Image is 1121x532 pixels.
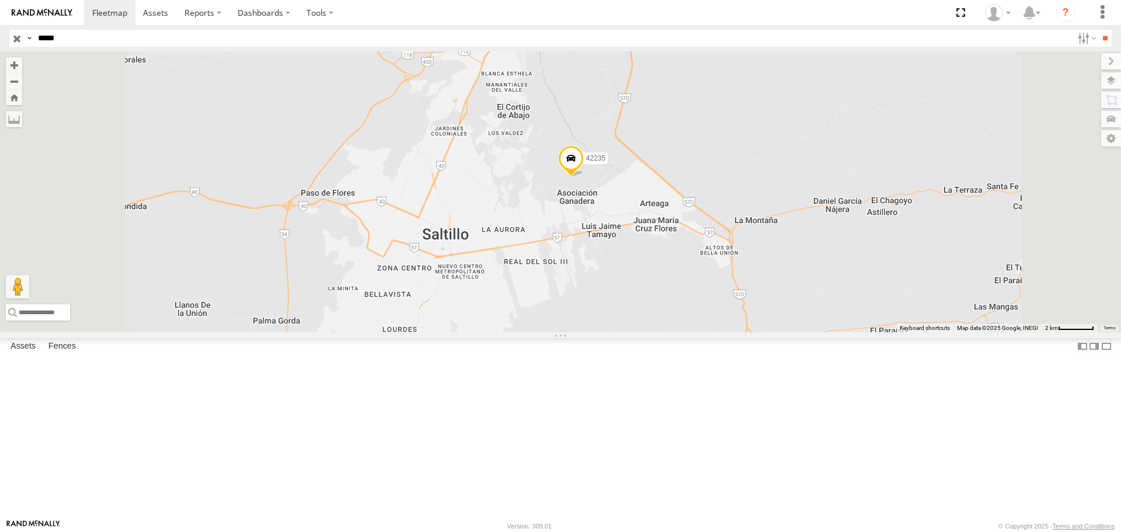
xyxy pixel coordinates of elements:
button: Map Scale: 2 km per 58 pixels [1042,324,1098,332]
label: Assets [5,339,41,355]
label: Dock Summary Table to the Right [1088,338,1100,355]
img: rand-logo.svg [12,9,72,17]
label: Map Settings [1101,130,1121,147]
button: Zoom out [6,73,22,89]
div: Version: 309.01 [507,523,552,530]
div: © Copyright 2025 - [998,523,1115,530]
label: Hide Summary Table [1101,338,1112,355]
i: ? [1056,4,1075,22]
span: 42235 [586,155,605,163]
span: 2 km [1045,325,1058,331]
div: Caseta Laredo TX [981,4,1015,22]
a: Terms (opens in new tab) [1103,325,1116,330]
button: Zoom in [6,57,22,73]
label: Fences [43,339,82,355]
button: Drag Pegman onto the map to open Street View [6,275,29,298]
label: Measure [6,111,22,127]
label: Dock Summary Table to the Left [1077,338,1088,355]
label: Search Filter Options [1073,30,1098,47]
span: Map data ©2025 Google, INEGI [957,325,1038,331]
a: Terms and Conditions [1053,523,1115,530]
label: Search Query [25,30,34,47]
button: Zoom Home [6,89,22,105]
a: Visit our Website [6,520,60,532]
button: Keyboard shortcuts [900,324,950,332]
